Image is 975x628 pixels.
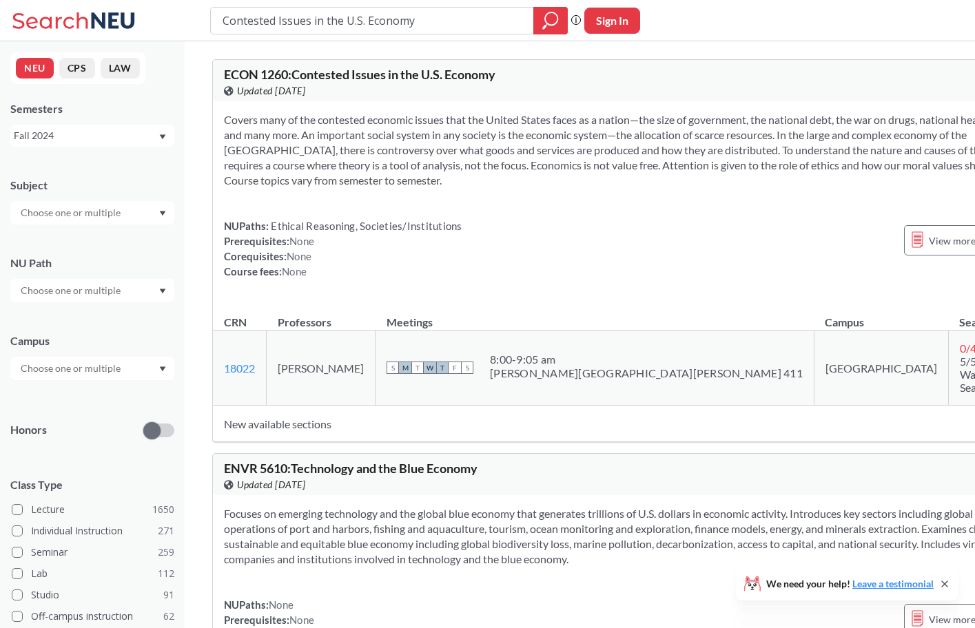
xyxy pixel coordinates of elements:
input: Choose one or multiple [14,360,130,377]
th: Campus [814,301,948,331]
span: Updated [DATE] [237,83,305,98]
span: F [449,362,461,374]
th: Meetings [376,301,814,331]
span: 271 [158,523,174,538]
span: 259 [158,545,174,560]
div: NUPaths: Prerequisites: Corequisites: Course fees: [224,218,462,279]
div: Campus [10,333,174,348]
span: ECON 1260 : Contested Issues in the U.S. Economy [224,67,495,82]
th: Professors [267,301,376,331]
td: [PERSON_NAME] [267,331,376,406]
td: [GEOGRAPHIC_DATA] [814,331,948,406]
span: Ethical Reasoning, Societies/Institutions [269,220,462,232]
button: Sign In [584,8,640,34]
label: Seminar [12,543,174,561]
span: Updated [DATE] [237,477,305,492]
div: magnifying glass [533,7,568,34]
button: NEU [16,58,54,78]
a: Leave a testimonial [852,578,934,589]
svg: magnifying glass [542,11,559,30]
div: Dropdown arrow [10,279,174,302]
div: Dropdown arrow [10,357,174,380]
div: Fall 2024 [14,128,158,143]
label: Off-campus instruction [12,607,174,625]
span: None [287,250,311,262]
span: We need your help! [766,579,934,589]
span: S [461,362,473,374]
span: T [436,362,449,374]
label: Lab [12,565,174,583]
svg: Dropdown arrow [159,289,166,294]
span: 1650 [152,502,174,517]
div: Dropdown arrow [10,201,174,224]
span: 62 [163,609,174,624]
span: Class Type [10,477,174,492]
div: Fall 2024Dropdown arrow [10,125,174,147]
p: Honors [10,422,47,438]
a: 18022 [224,362,255,375]
label: Individual Instruction [12,522,174,540]
svg: Dropdown arrow [159,134,166,140]
input: Choose one or multiple [14,282,130,299]
input: Class, professor, course number, "phrase" [221,9,524,32]
span: ENVR 5610 : Technology and the Blue Economy [224,461,478,476]
div: 8:00 - 9:05 am [490,353,803,366]
span: W [424,362,436,374]
svg: Dropdown arrow [159,211,166,216]
button: CPS [59,58,95,78]
span: M [399,362,411,374]
span: 91 [163,587,174,603]
span: None [289,614,314,626]
button: LAW [101,58,140,78]
span: None [269,598,294,611]
input: Choose one or multiple [14,205,130,221]
label: Lecture [12,501,174,519]
span: None [289,235,314,247]
div: CRN [224,315,247,330]
span: 112 [158,566,174,581]
div: Semesters [10,101,174,116]
div: NU Path [10,255,174,271]
span: T [411,362,424,374]
div: Subject [10,178,174,193]
label: Studio [12,586,174,604]
div: [PERSON_NAME][GEOGRAPHIC_DATA][PERSON_NAME] 411 [490,366,803,380]
span: S [387,362,399,374]
span: None [282,265,307,278]
svg: Dropdown arrow [159,366,166,372]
